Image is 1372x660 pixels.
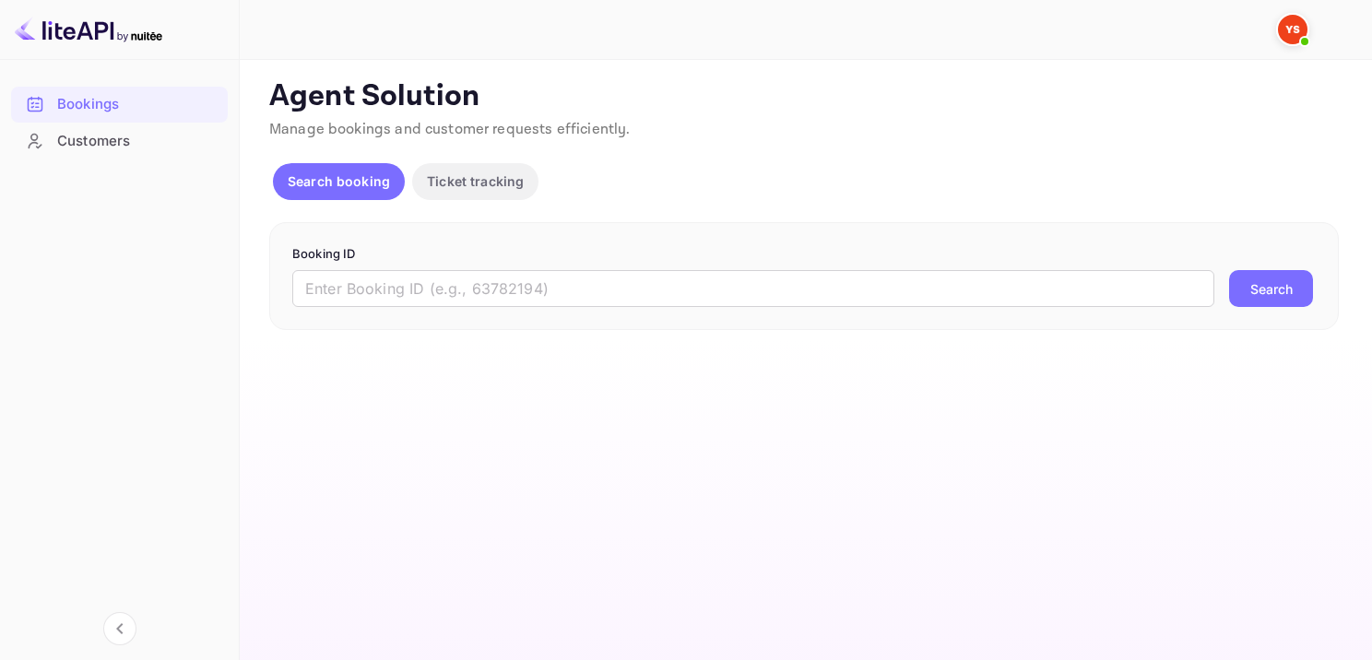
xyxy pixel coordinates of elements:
[269,120,631,139] span: Manage bookings and customer requests efficiently.
[292,245,1316,264] p: Booking ID
[1229,270,1313,307] button: Search
[11,124,228,159] div: Customers
[292,270,1214,307] input: Enter Booking ID (e.g., 63782194)
[427,171,524,191] p: Ticket tracking
[288,171,390,191] p: Search booking
[15,15,162,44] img: LiteAPI logo
[57,131,219,152] div: Customers
[103,612,136,645] button: Collapse navigation
[1278,15,1307,44] img: Yandex Support
[11,87,228,121] a: Bookings
[57,94,219,115] div: Bookings
[11,87,228,123] div: Bookings
[269,78,1339,115] p: Agent Solution
[11,124,228,158] a: Customers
